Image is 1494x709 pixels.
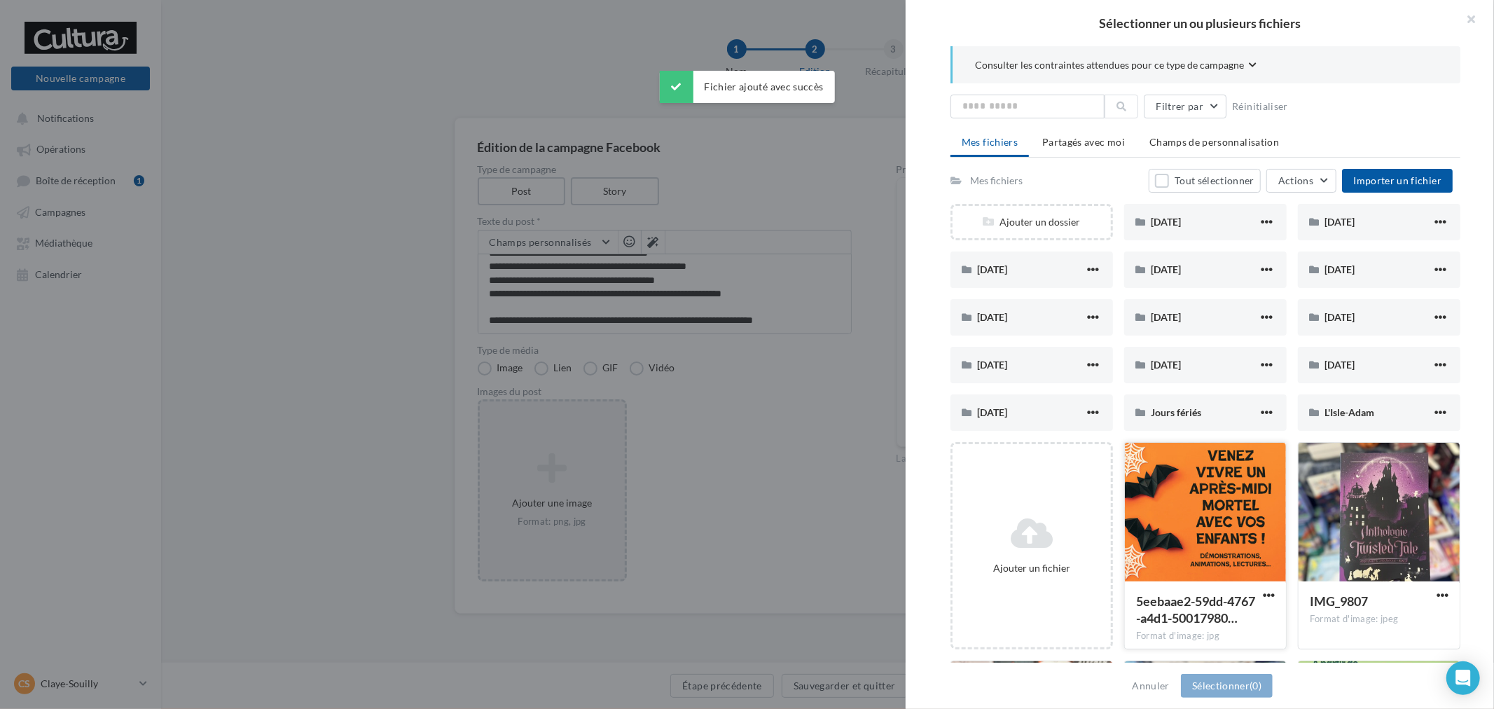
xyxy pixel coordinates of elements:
div: Format d'image: jpg [1136,630,1275,642]
span: Champs de personnalisation [1149,136,1279,148]
div: Open Intercom Messenger [1446,661,1480,695]
span: IMG_9807 [1310,593,1368,609]
span: [DATE] [1324,311,1355,323]
button: Tout sélectionner [1149,169,1261,193]
h2: Sélectionner un ou plusieurs fichiers [928,17,1472,29]
button: Actions [1266,169,1336,193]
div: Format d'image: jpeg [1310,613,1448,626]
span: Actions [1278,174,1313,186]
span: L'Isle-Adam [1324,406,1374,418]
button: Consulter les contraintes attendues pour ce type de campagne [975,57,1257,75]
span: (0) [1250,680,1261,691]
div: Mes fichiers [970,174,1023,188]
span: [DATE] [977,263,1007,275]
span: [DATE] [1151,216,1181,228]
span: [DATE] [1151,263,1181,275]
span: Jours fériés [1151,406,1201,418]
div: Fichier ajouté avec succès [659,71,834,103]
span: Importer un fichier [1353,174,1441,186]
span: [DATE] [1151,311,1181,323]
span: [DATE] [977,359,1007,371]
span: Partagés avec moi [1042,136,1125,148]
span: Mes fichiers [962,136,1018,148]
button: Annuler [1127,677,1175,694]
span: [DATE] [1324,216,1355,228]
span: [DATE] [1324,359,1355,371]
span: [DATE] [977,406,1007,418]
div: Ajouter un dossier [953,215,1111,229]
span: [DATE] [1324,263,1355,275]
span: [DATE] [1151,359,1181,371]
div: Ajouter un fichier [958,561,1105,575]
button: Réinitialiser [1226,98,1294,115]
button: Sélectionner(0) [1181,674,1273,698]
span: Consulter les contraintes attendues pour ce type de campagne [975,58,1244,72]
button: Importer un fichier [1342,169,1453,193]
span: 5eebaae2-59dd-4767-a4d1-5001798070ef [1136,593,1255,626]
span: [DATE] [977,311,1007,323]
button: Filtrer par [1144,95,1226,118]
